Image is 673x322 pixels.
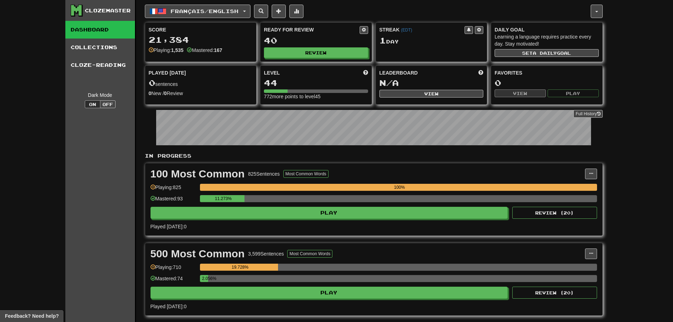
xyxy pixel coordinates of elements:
[85,100,100,108] button: On
[379,90,484,98] button: View
[495,89,546,97] button: View
[264,69,280,76] span: Level
[145,5,250,18] button: Français/English
[149,90,253,97] div: New / Review
[287,250,332,258] button: Most Common Words
[150,195,196,207] div: Mastered: 93
[264,36,368,45] div: 40
[379,69,418,76] span: Leaderboard
[363,69,368,76] span: Score more points to level up
[145,152,603,159] p: In Progress
[171,8,238,14] span: Français / English
[379,78,399,88] span: N/A
[379,26,465,33] div: Streak
[264,93,368,100] div: 772 more points to level 45
[495,49,599,57] button: Seta dailygoal
[202,275,208,282] div: 2.056%
[5,312,59,320] span: Open feedback widget
[495,69,599,76] div: Favorites
[495,26,599,33] div: Daily Goal
[248,170,280,177] div: 825 Sentences
[187,47,222,54] div: Mastered:
[171,47,183,53] strong: 1,535
[71,92,130,99] div: Dark Mode
[283,170,329,178] button: Most Common Words
[379,35,386,45] span: 1
[202,195,244,202] div: 11.273%
[289,5,303,18] button: More stats
[149,26,253,33] div: Score
[164,90,167,96] strong: 0
[401,28,412,33] a: (EDT)
[150,184,196,195] div: Playing: 825
[202,264,278,271] div: 19.728%
[512,287,597,299] button: Review (20)
[548,89,599,97] button: Play
[150,248,245,259] div: 500 Most Common
[149,35,253,44] div: 21,384
[264,47,368,58] button: Review
[573,110,602,118] a: Full History
[495,78,599,87] div: 0
[512,207,597,219] button: Review (20)
[254,5,268,18] button: Search sentences
[150,275,196,287] div: Mastered: 74
[272,5,286,18] button: Add sentence to collection
[478,69,483,76] span: This week in points, UTC
[65,56,135,74] a: Cloze-Reading
[149,78,155,88] span: 0
[149,78,253,88] div: sentences
[379,36,484,45] div: Day
[150,287,508,299] button: Play
[100,100,116,108] button: Off
[150,207,508,219] button: Play
[149,90,152,96] strong: 0
[149,69,186,76] span: Played [DATE]
[150,224,187,229] span: Played [DATE]: 0
[533,51,557,55] span: a daily
[264,78,368,87] div: 44
[495,33,599,47] div: Learning a language requires practice every day. Stay motivated!
[214,47,222,53] strong: 167
[65,21,135,39] a: Dashboard
[202,184,597,191] div: 100%
[248,250,284,257] div: 3,599 Sentences
[149,47,184,54] div: Playing:
[150,264,196,275] div: Playing: 710
[150,169,245,179] div: 100 Most Common
[85,7,131,14] div: Clozemaster
[65,39,135,56] a: Collections
[150,304,187,309] span: Played [DATE]: 0
[264,26,360,33] div: Ready for Review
